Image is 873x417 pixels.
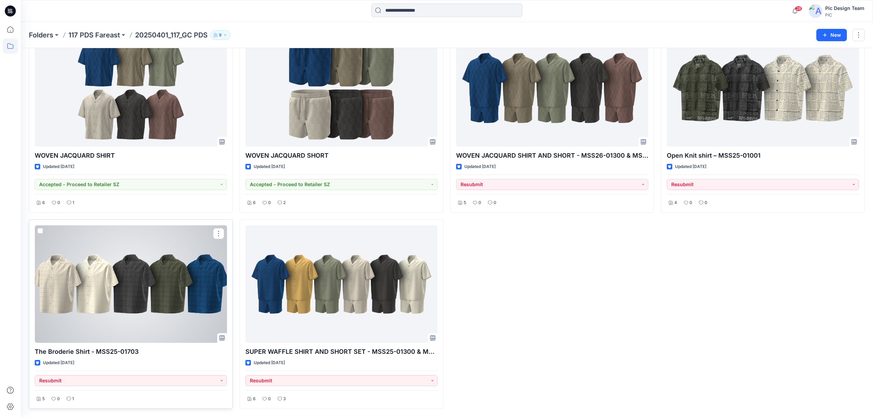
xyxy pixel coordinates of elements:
p: 0 [494,199,496,206]
p: Updated [DATE] [675,163,706,170]
p: Updated [DATE] [43,359,74,367]
p: 0 [57,199,60,206]
div: Pic Design Team [825,4,864,12]
p: 2 [283,199,286,206]
a: Open Knit shirt – MSS25-01001 [667,29,859,147]
p: 6 [42,199,45,206]
p: 0 [268,199,271,206]
a: WOVEN JACQUARD SHORT [245,29,438,147]
a: WOVEN JACQUARD SHIRT [35,29,227,147]
p: 6 [253,395,256,403]
a: The Broderie Shirt - MSS25-01703 [35,225,227,343]
p: 9 [219,31,222,39]
p: 4 [674,199,677,206]
a: WOVEN JACQUARD SHIRT AND SHORT - MSS26-01300 & MSS26-04300 [456,29,648,147]
p: 20250401_117_GC PDS [135,30,208,40]
span: 28 [795,6,802,11]
p: Updated [DATE] [254,163,285,170]
p: 1 [73,199,74,206]
p: 0 [268,395,271,403]
p: WOVEN JACQUARD SHORT [245,151,438,160]
p: SUPER WAFFLE SHIRT AND SHORT SET - MSS25-01300 & MSS25-04300 [245,347,438,357]
p: WOVEN JACQUARD SHIRT AND SHORT - MSS26-01300 & MSS26-04300 [456,151,648,160]
p: 5 [42,395,45,403]
p: 0 [705,199,707,206]
p: The Broderie Shirt - MSS25-01703 [35,347,227,357]
a: 117 PDS Fareast [68,30,120,40]
p: 6 [253,199,256,206]
p: 5 [464,199,466,206]
p: 0 [478,199,481,206]
p: WOVEN JACQUARD SHIRT [35,151,227,160]
button: New [816,29,847,41]
a: SUPER WAFFLE SHIRT AND SHORT SET - MSS25-01300 & MSS25-04300 [245,225,438,343]
p: 3 [283,395,286,403]
p: Updated [DATE] [43,163,74,170]
p: Updated [DATE] [254,359,285,367]
p: Updated [DATE] [464,163,496,170]
button: 9 [210,30,230,40]
a: Folders [29,30,53,40]
img: avatar [809,4,822,18]
p: 0 [57,395,60,403]
p: Open Knit shirt – MSS25-01001 [667,151,859,160]
p: 0 [689,199,692,206]
p: 1 [72,395,74,403]
div: PIC [825,12,864,18]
